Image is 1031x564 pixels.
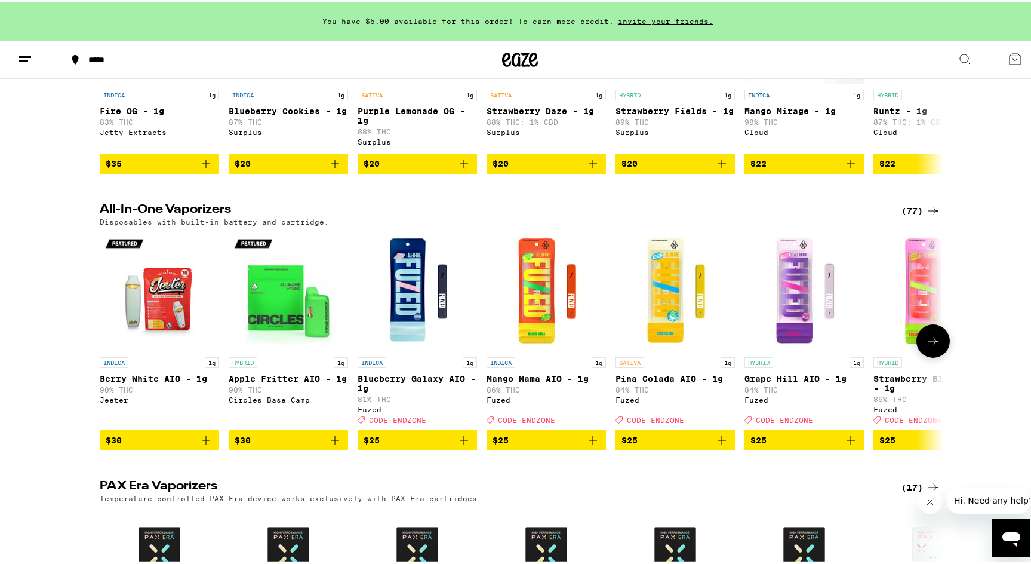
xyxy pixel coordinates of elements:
p: Purple Lemonade OG - 1g [358,104,477,123]
span: CODE ENDZONE [756,414,813,422]
a: Open page for Grape Hill AIO - 1g from Fuzed [744,229,864,428]
p: INDICA [358,355,386,366]
a: Open page for Strawberry Blonde AIO - 1g from Fuzed [873,229,993,428]
p: Strawberry Daze - 1g [487,104,606,114]
div: Surplus [358,136,477,143]
p: 81% THC [358,393,477,401]
div: Fuzed [873,403,993,411]
img: Fuzed - Blueberry Galaxy AIO - 1g [358,229,477,349]
a: Open page for Mango Mama AIO - 1g from Fuzed [487,229,606,428]
img: Fuzed - Strawberry Blonde AIO - 1g [873,229,993,349]
div: Surplus [487,126,606,134]
p: 1g [721,355,735,366]
button: Add to bag [229,428,348,448]
img: Jeeter - Berry White AIO - 1g [100,229,219,349]
p: 88% THC [358,125,477,133]
span: CODE ENDZONE [498,414,555,422]
div: Fuzed [744,394,864,401]
p: HYBRID [229,355,257,366]
p: 1g [850,355,864,366]
h2: All-In-One Vaporizers [100,201,882,216]
div: Fuzed [358,403,477,411]
button: Add to bag [100,428,219,448]
button: Add to bag [744,151,864,171]
p: Fire OG - 1g [100,104,219,114]
a: Open page for Pina Colada AIO - 1g from Fuzed [615,229,735,428]
p: Disposables with built-in battery and cartridge. [100,216,329,223]
p: Temperature controlled PAX Era device works exclusively with PAX Era cartridges. [100,492,482,500]
button: Add to bag [615,151,735,171]
p: 1g [721,87,735,98]
div: Cloud [873,126,993,134]
p: 1g [592,87,606,98]
span: $25 [493,433,509,443]
p: Runtz - 1g [873,104,993,114]
span: CODE ENDZONE [369,414,426,422]
div: Jetty Extracts [100,126,219,134]
button: Add to bag [487,428,606,448]
a: (17) [901,478,940,492]
div: Fuzed [615,394,735,401]
button: Add to bag [744,428,864,448]
iframe: Button to launch messaging window [992,516,1030,554]
div: Fuzed [487,394,606,401]
p: 87% THC [229,116,348,124]
p: 87% THC: 1% CBD [873,116,993,124]
p: 88% THC: 1% CBD [487,116,606,124]
span: $25 [879,433,895,443]
p: 1g [850,87,864,98]
p: SATIVA [615,355,644,366]
img: Fuzed - Grape Hill AIO - 1g [744,229,864,349]
span: $35 [106,157,122,166]
span: $22 [750,157,767,166]
p: 1g [334,87,348,98]
span: CODE ENDZONE [627,414,684,422]
span: $20 [235,157,251,166]
p: HYBRID [873,87,902,98]
button: Add to bag [873,151,993,171]
iframe: Message from company [947,485,1030,511]
button: Add to bag [615,428,735,448]
p: Blueberry Galaxy AIO - 1g [358,372,477,391]
p: Pina Colada AIO - 1g [615,372,735,381]
p: Strawberry Fields - 1g [615,104,735,114]
p: 1g [463,355,477,366]
p: 83% THC [100,116,219,124]
p: 1g [205,355,219,366]
p: Blueberry Cookies - 1g [229,104,348,114]
button: Add to bag [229,151,348,171]
p: Mango Mama AIO - 1g [487,372,606,381]
button: Add to bag [487,151,606,171]
iframe: Close message [918,488,942,511]
p: 86% THC [487,384,606,391]
img: Fuzed - Pina Colada AIO - 1g [615,229,735,349]
div: Surplus [615,126,735,134]
img: Circles Base Camp - Apple Fritter AIO - 1g [229,229,348,349]
span: $25 [621,433,638,443]
div: Cloud [744,126,864,134]
span: $25 [364,433,380,443]
span: $22 [879,157,895,166]
p: Berry White AIO - 1g [100,372,219,381]
p: 90% THC [100,384,219,391]
img: Fuzed - Mango Mama AIO - 1g [487,229,606,349]
p: HYBRID [615,87,644,98]
a: (77) [901,201,940,216]
p: Apple Fritter AIO - 1g [229,372,348,381]
h2: PAX Era Vaporizers [100,478,882,492]
div: Jeeter [100,394,219,401]
p: Strawberry Blonde AIO - 1g [873,372,993,391]
p: INDICA [487,355,515,366]
p: 84% THC [615,384,735,391]
p: INDICA [100,87,128,98]
span: $25 [750,433,767,443]
p: 90% THC [744,116,864,124]
p: 86% THC [873,393,993,401]
span: You have $5.00 available for this order! To earn more credit, [322,15,614,23]
p: Mango Mirage - 1g [744,104,864,114]
p: 1g [463,87,477,98]
p: 1g [205,87,219,98]
p: 84% THC [744,384,864,391]
div: Circles Base Camp [229,394,348,401]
